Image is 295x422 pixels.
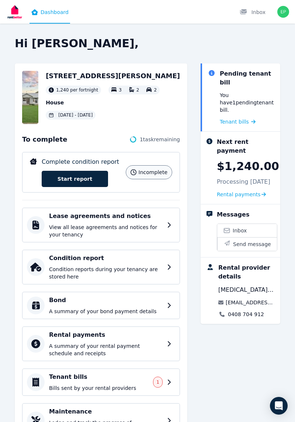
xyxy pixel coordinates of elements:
p: House [46,99,180,106]
p: View all lease agreements and notices for your tenancy [49,224,163,238]
a: 0408 704 912 [228,311,264,318]
span: Send message [233,241,271,248]
span: 3 [119,87,122,93]
span: [DATE] - [DATE] [58,112,93,118]
span: [MEDICAL_DATA][PERSON_NAME] [218,286,274,294]
span: Tenant bills [220,118,249,125]
p: Complete condition report [42,158,119,166]
div: Open Intercom Messenger [270,397,288,415]
span: 2 [136,87,139,93]
span: Inbox [233,227,247,234]
span: 2 [154,87,157,93]
a: Inbox [217,224,277,237]
span: 1 [156,379,159,385]
p: Processing [DATE] [217,177,270,186]
div: Pending tenant bill [220,69,274,87]
a: [EMAIL_ADDRESS][DOMAIN_NAME] [226,299,274,306]
h4: Rental payments [49,331,163,339]
img: Property Url [22,71,38,124]
p: $1,240.00 [217,160,279,173]
p: A summary of your rental payment schedule and receipts [49,342,163,357]
div: Messages [217,210,249,219]
h4: Tenant bills [49,373,149,381]
img: Complete condition report [30,158,37,165]
a: Start report [42,171,108,187]
h2: [STREET_ADDRESS][PERSON_NAME] [46,71,180,81]
p: You have 1 pending tenant bill . [220,91,274,114]
h4: Maintenance [49,407,163,416]
span: 1,240 per fortnight [56,87,98,93]
div: Rental provider details [218,263,274,281]
h2: Hi [PERSON_NAME], [15,37,280,50]
p: Bills sent by your rental providers [49,384,149,392]
span: To complete [22,134,67,145]
span: Rental payments [217,191,261,198]
a: Rental payments [217,191,266,198]
h4: Bond [49,296,163,305]
span: 1 task remaining [140,136,180,143]
p: A summary of your bond payment details [49,308,163,315]
h4: Condition report [49,254,163,263]
img: Tracy Pope [277,6,289,18]
a: Tenant bills [220,118,256,125]
div: Inbox [240,8,265,16]
p: Condition reports during your tenancy are stored here [49,266,163,280]
button: Send message [217,237,277,251]
span: incomplete [139,169,167,176]
img: RentBetter [6,3,24,21]
h4: Lease agreements and notices [49,212,163,221]
div: Next rent payment [217,138,279,155]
